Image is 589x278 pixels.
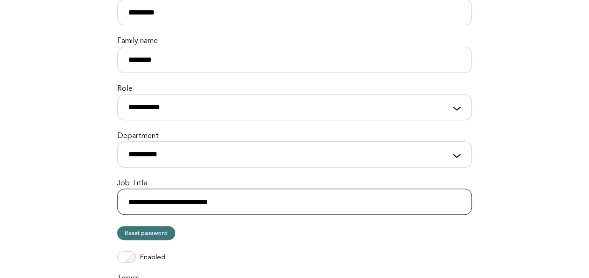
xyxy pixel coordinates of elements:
label: Enabled [140,253,165,263]
label: Job Title [117,179,472,189]
label: Family name [117,37,472,46]
a: Reset password [117,226,175,240]
label: Department [117,132,472,141]
label: Role [117,84,472,94]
